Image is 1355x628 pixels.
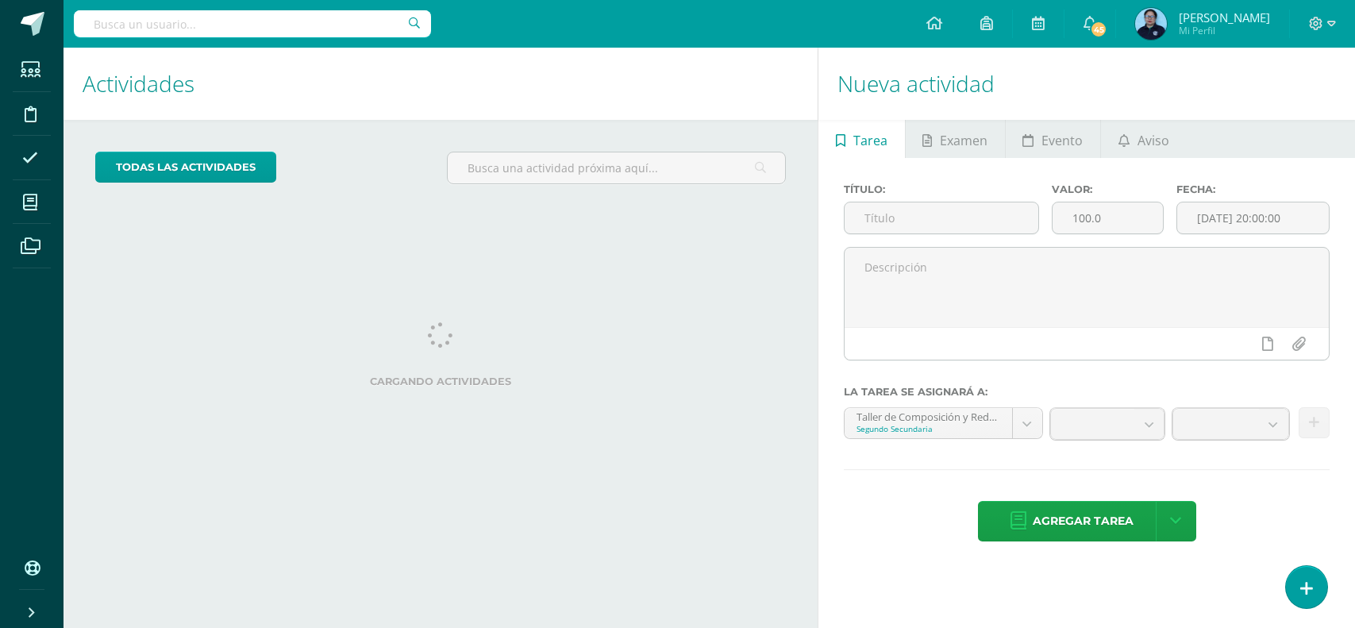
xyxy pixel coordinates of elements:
input: Título [845,202,1037,233]
label: Fecha: [1176,183,1330,195]
input: Busca un usuario... [74,10,431,37]
a: Taller de Composición y Redacción 'A'Segundo Secundaria [845,408,1041,438]
span: Tarea [853,121,887,160]
label: Título: [844,183,1038,195]
span: Examen [940,121,987,160]
h1: Nueva actividad [837,48,1336,120]
span: [PERSON_NAME] [1179,10,1270,25]
span: Evento [1041,121,1083,160]
input: Puntos máximos [1053,202,1163,233]
span: 45 [1090,21,1107,38]
input: Busca una actividad próxima aquí... [448,152,785,183]
label: Valor: [1052,183,1164,195]
h1: Actividades [83,48,799,120]
label: La tarea se asignará a: [844,386,1330,398]
img: b2321dda38d0346e3052fe380a7563d1.png [1135,8,1167,40]
a: Evento [1006,120,1100,158]
div: Taller de Composición y Redacción 'A' [856,408,999,423]
a: Examen [906,120,1005,158]
span: Agregar tarea [1033,502,1134,541]
div: Segundo Secundaria [856,423,999,434]
label: Cargando actividades [95,376,786,387]
a: todas las Actividades [95,152,276,183]
span: Mi Perfil [1179,24,1270,37]
input: Fecha de entrega [1177,202,1329,233]
span: Aviso [1138,121,1169,160]
a: Aviso [1101,120,1186,158]
a: Tarea [818,120,904,158]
